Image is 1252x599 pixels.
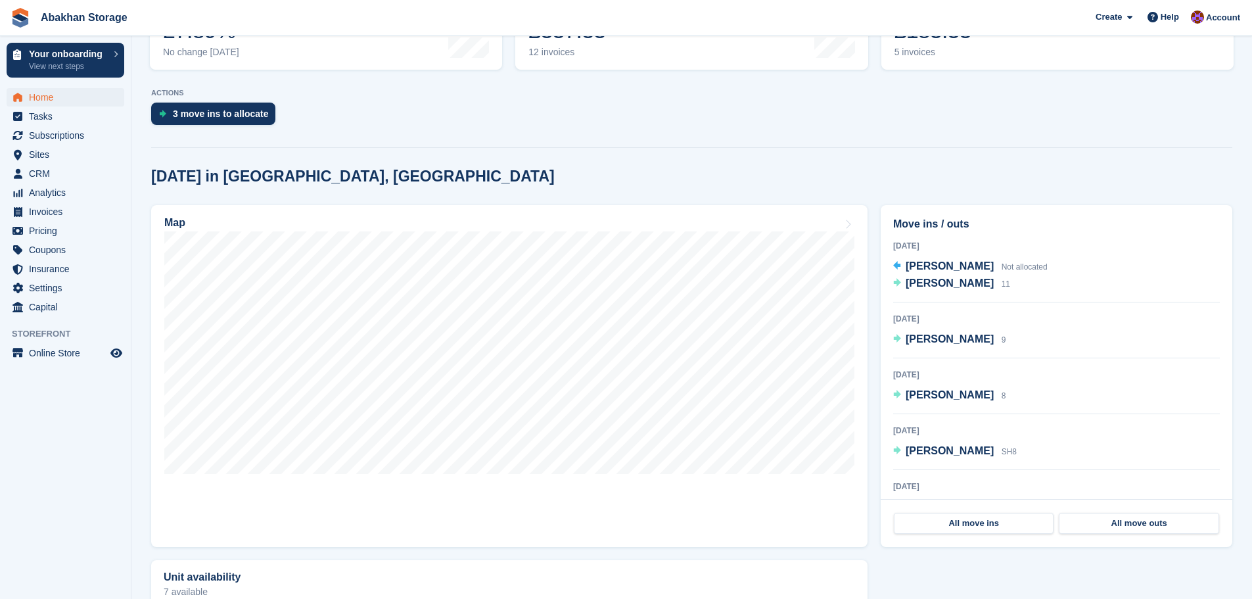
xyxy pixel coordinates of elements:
[7,145,124,164] a: menu
[7,298,124,316] a: menu
[29,145,108,164] span: Sites
[1002,335,1006,345] span: 9
[906,333,994,345] span: [PERSON_NAME]
[29,49,107,59] p: Your onboarding
[164,217,185,229] h2: Map
[893,276,1010,293] a: [PERSON_NAME] 11
[7,107,124,126] a: menu
[29,241,108,259] span: Coupons
[1002,391,1006,400] span: 8
[7,126,124,145] a: menu
[893,331,1006,348] a: [PERSON_NAME] 9
[1206,11,1240,24] span: Account
[7,164,124,183] a: menu
[893,216,1220,232] h2: Move ins / outs
[893,481,1220,492] div: [DATE]
[906,260,994,272] span: [PERSON_NAME]
[151,103,282,132] a: 3 move ins to allocate
[7,241,124,259] a: menu
[159,110,166,118] img: move_ins_to_allocate_icon-fdf77a2bb77ea45bf5b3d319d69a93e2d87916cf1d5bf7949dd705db3b84f3ca.svg
[29,344,108,362] span: Online Store
[12,327,131,341] span: Storefront
[29,126,108,145] span: Subscriptions
[108,345,124,361] a: Preview store
[906,277,994,289] span: [PERSON_NAME]
[893,313,1220,325] div: [DATE]
[1002,447,1017,456] span: SH8
[528,47,626,58] div: 12 invoices
[1002,262,1048,272] span: Not allocated
[29,222,108,240] span: Pricing
[1096,11,1122,24] span: Create
[29,60,107,72] p: View next steps
[163,47,239,58] div: No change [DATE]
[893,369,1220,381] div: [DATE]
[893,240,1220,252] div: [DATE]
[7,260,124,278] a: menu
[29,279,108,297] span: Settings
[894,513,1054,534] a: All move ins
[7,203,124,221] a: menu
[173,108,269,119] div: 3 move ins to allocate
[7,43,124,78] a: Your onboarding View next steps
[893,387,1006,404] a: [PERSON_NAME] 8
[164,571,241,583] h2: Unit availability
[29,298,108,316] span: Capital
[29,183,108,202] span: Analytics
[151,205,868,547] a: Map
[7,222,124,240] a: menu
[29,164,108,183] span: CRM
[164,587,855,596] p: 7 available
[29,203,108,221] span: Invoices
[29,107,108,126] span: Tasks
[7,88,124,107] a: menu
[35,7,133,28] a: Abakhan Storage
[906,389,994,400] span: [PERSON_NAME]
[151,89,1232,97] p: ACTIONS
[1161,11,1179,24] span: Help
[7,344,124,362] a: menu
[893,425,1220,437] div: [DATE]
[893,258,1048,276] a: [PERSON_NAME] Not allocated
[906,445,994,456] span: [PERSON_NAME]
[1191,11,1204,24] img: William Abakhan
[29,260,108,278] span: Insurance
[893,443,1017,460] a: [PERSON_NAME] SH8
[29,88,108,107] span: Home
[7,183,124,202] a: menu
[1002,279,1010,289] span: 11
[894,47,985,58] div: 5 invoices
[7,279,124,297] a: menu
[151,168,555,185] h2: [DATE] in [GEOGRAPHIC_DATA], [GEOGRAPHIC_DATA]
[1059,513,1218,534] a: All move outs
[11,8,30,28] img: stora-icon-8386f47178a22dfd0bd8f6a31ec36ba5ce8667c1dd55bd0f319d3a0aa187defe.svg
